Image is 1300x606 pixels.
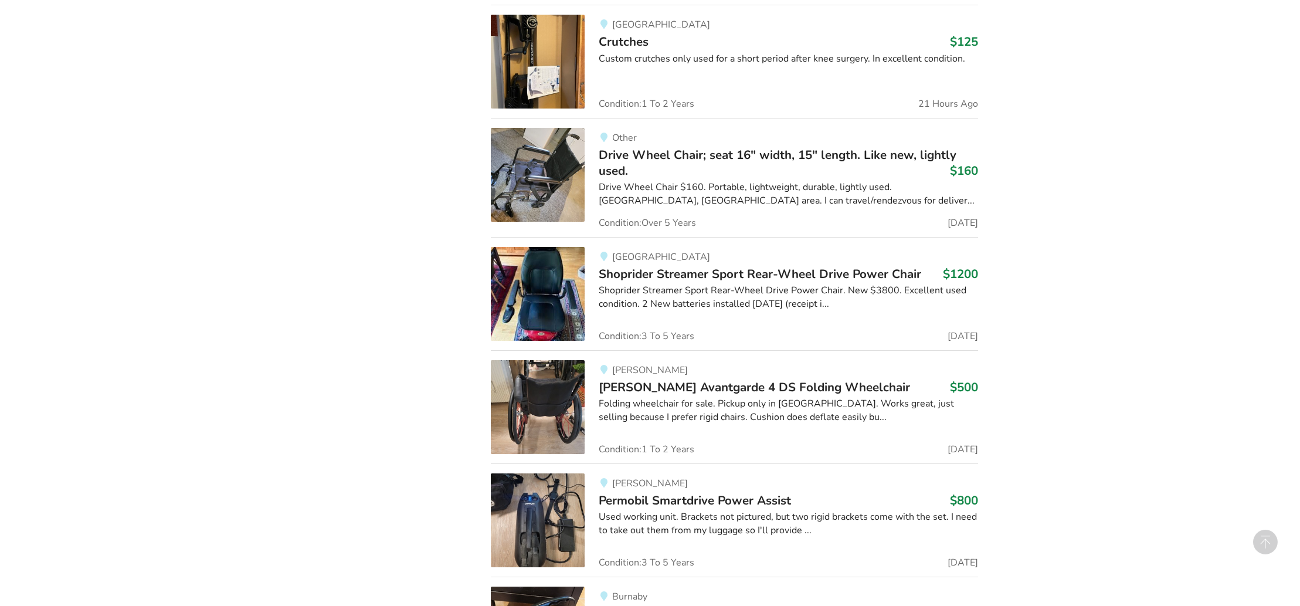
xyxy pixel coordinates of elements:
div: Folding wheelchair for sale. Pickup only in [GEOGRAPHIC_DATA]. Works great, just selling because ... [599,397,978,424]
img: mobility-drive wheel chair; seat 16" width, 15" length. like new, lightly used. [491,128,585,222]
img: mobility-permobil smartdrive power assist [491,473,585,567]
span: [DATE] [948,445,978,454]
span: Crutches [599,33,649,50]
div: Shoprider Streamer Sport Rear-Wheel Drive Power Chair. New $3800. Excellent used condition. 2 New... [599,284,978,311]
h3: $125 [950,34,978,49]
img: mobility-shoprider streamer sport rear-wheel drive power chair [491,247,585,341]
div: Used working unit. Brackets not pictured, but two rigid brackets come with the set. I need to tak... [599,510,978,537]
div: Drive Wheel Chair $160. Portable, lightweight, durable, lightly used. [GEOGRAPHIC_DATA], [GEOGRAP... [599,181,978,208]
h3: $800 [950,493,978,508]
span: [PERSON_NAME] [612,364,688,377]
span: Condition: 3 To 5 Years [599,558,694,567]
a: mobility-drive wheel chair; seat 16" width, 15" length. like new, lightly used.OtherDrive Wheel C... [491,118,978,237]
span: [PERSON_NAME] [612,477,688,490]
img: mobility-crutches [491,15,585,109]
span: Burnaby [612,590,647,603]
a: mobility-permobil smartdrive power assist[PERSON_NAME]Permobil Smartdrive Power Assist$800Used wo... [491,463,978,577]
img: mobility-ottobock avantgarde 4 ds folding wheelchair [491,360,585,454]
span: [PERSON_NAME] Avantgarde 4 DS Folding Wheelchair [599,379,910,395]
span: Condition: 1 To 2 Years [599,445,694,454]
h3: $500 [950,380,978,395]
h3: $1200 [943,266,978,282]
a: mobility-ottobock avantgarde 4 ds folding wheelchair[PERSON_NAME][PERSON_NAME] Avantgarde 4 DS Fo... [491,350,978,463]
span: Permobil Smartdrive Power Assist [599,492,791,509]
span: Other [612,131,637,144]
span: Shoprider Streamer Sport Rear-Wheel Drive Power Chair [599,266,921,282]
span: 21 Hours Ago [918,99,978,109]
span: [DATE] [948,558,978,567]
div: Custom crutches only used for a short period after knee surgery. In excellent condition. [599,52,978,66]
a: mobility-crutches[GEOGRAPHIC_DATA]Crutches$125Custom crutches only used for a short period after ... [491,5,978,118]
a: mobility-shoprider streamer sport rear-wheel drive power chair[GEOGRAPHIC_DATA]Shoprider Streamer... [491,237,978,350]
span: Drive Wheel Chair; seat 16" width, 15" length. Like new, lightly used. [599,147,956,178]
span: [GEOGRAPHIC_DATA] [612,250,710,263]
span: [GEOGRAPHIC_DATA] [612,18,710,31]
span: Condition: 3 To 5 Years [599,331,694,341]
h3: $160 [950,163,978,178]
span: [DATE] [948,218,978,228]
span: Condition: Over 5 Years [599,218,696,228]
span: [DATE] [948,331,978,341]
span: Condition: 1 To 2 Years [599,99,694,109]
